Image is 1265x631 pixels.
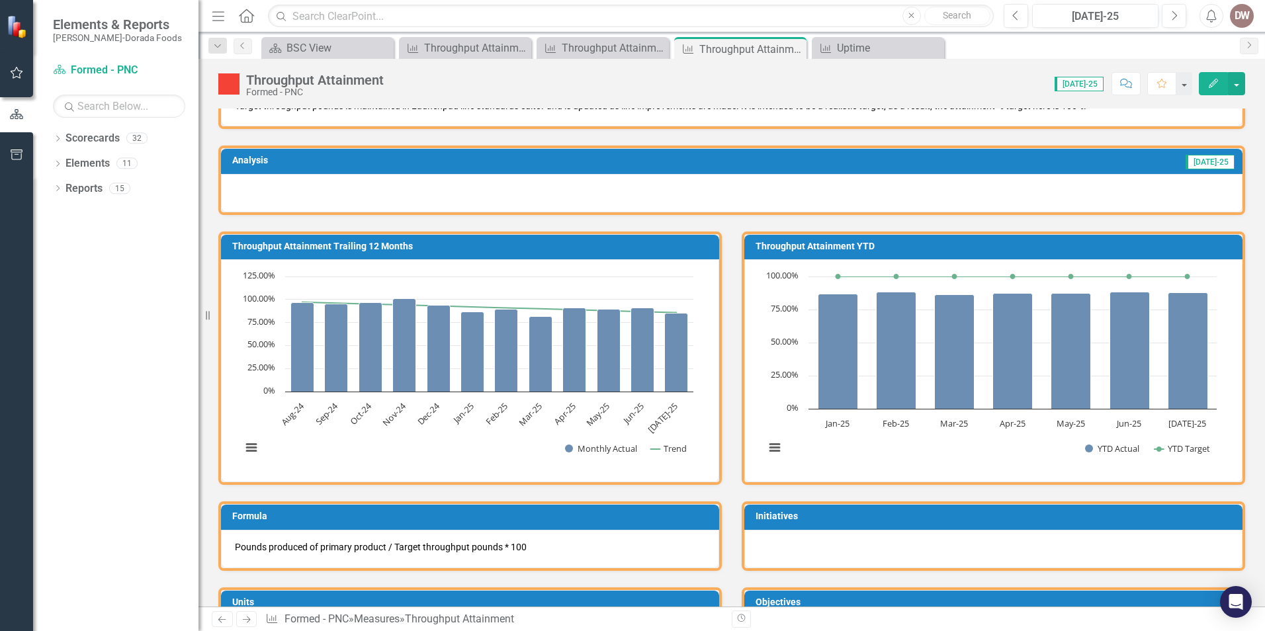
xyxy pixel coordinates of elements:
[540,40,666,56] a: Throughput Attainment
[1055,77,1104,91] span: [DATE]-25
[393,299,416,392] path: Nov-24, 100.79326589. Monthly Actual.
[427,306,451,392] path: Dec-24, 93.95071285. Monthly Actual.
[265,40,390,56] a: BSC View
[495,310,518,392] path: Feb-25, 89.46241832. Monthly Actual.
[877,292,916,409] path: Feb-25, 88.04318317. YTD Actual.
[354,612,400,625] a: Measures
[756,511,1236,521] h3: Initiatives
[265,612,722,627] div: » »
[943,10,971,21] span: Search
[815,40,941,56] a: Uptime
[584,400,612,429] text: May-25
[565,442,636,454] button: Show Monthly Actual
[1185,274,1190,279] path: Jul-25, 100. YTD Target.
[771,335,799,347] text: 50.00%
[424,40,528,56] div: Throughput Attainment
[53,17,182,32] span: Elements & Reports
[836,274,841,279] path: Jan-25, 100. YTD Target.
[1000,417,1025,429] text: Apr-25
[758,270,1229,468] div: Chart. Highcharts interactive chart.
[405,612,514,625] div: Throughput Attainment
[787,401,799,413] text: 0%
[247,315,275,327] text: 75.00%
[883,417,909,429] text: Feb-25
[952,274,957,279] path: Mar-25, 100. YTD Target.
[597,310,621,392] path: May-25, 89.51479662. Monthly Actual.
[551,400,578,427] text: Apr-25
[619,400,646,427] text: Jun-25
[836,274,1190,279] g: YTD Target, series 2 of 2. Line with 7 data points.
[894,274,899,279] path: Feb-25, 100. YTD Target.
[924,7,990,25] button: Search
[771,302,799,314] text: 75.00%
[65,156,110,171] a: Elements
[53,95,185,118] input: Search Below...
[563,308,586,392] path: Apr-25, 91.05740261. Monthly Actual.
[1037,9,1154,24] div: [DATE]-25
[291,303,314,392] path: Aug-24, 96.50691103. Monthly Actual.
[291,299,688,392] g: Monthly Actual, series 1 of 2. Bar series with 12 bars.
[126,133,148,144] div: 32
[665,314,688,392] path: Jul-25, 85.3608024. Monthly Actual.
[325,304,348,392] path: Sep-24, 95.1209685. Monthly Actual.
[218,73,240,95] img: Below Plan
[53,63,185,78] a: Formed - PNC
[243,292,275,304] text: 100.00%
[1168,417,1206,429] text: [DATE]-25
[756,241,1236,251] h3: Throughput Attainment YTD
[1032,4,1158,28] button: [DATE]-25
[242,439,261,457] button: View chart menu, Chart
[461,312,484,392] path: Jan-25, 86.55760872. Monthly Actual.
[562,40,666,56] div: Throughput Attainment
[766,269,799,281] text: 100.00%
[818,294,858,409] path: Jan-25, 86.55760872. YTD Actual.
[246,87,384,97] div: Formed - PNC
[450,400,476,427] text: Jan-25
[529,317,552,392] path: Mar-25, 81.53527752. Monthly Actual.
[232,241,713,251] h3: Throughput Attainment Trailing 12 Months
[1155,442,1211,454] button: Show YTD Target
[235,542,527,552] span: Pounds produced of primary product / Target throughput pounds * 100
[1051,294,1091,409] path: May-25, 87.48596738. YTD Actual.
[380,400,408,429] text: Nov-24
[516,400,544,428] text: Mar-25
[1186,155,1235,169] span: [DATE]-25
[243,269,275,281] text: 125.00%
[1085,442,1140,454] button: Show YTD Actual
[1110,292,1150,409] path: Jun-25, 88.2622188. YTD Actual.
[7,15,30,38] img: ClearPoint Strategy
[232,155,649,165] h3: Analysis
[1127,274,1132,279] path: Jun-25, 100. YTD Target.
[232,597,713,607] h3: Units
[268,5,994,28] input: Search ClearPoint...
[1115,417,1141,429] text: Jun-25
[1230,4,1254,28] button: DW
[286,40,390,56] div: BSC View
[935,295,975,409] path: Mar-25, 86.2808975. YTD Actual.
[940,417,968,429] text: Mar-25
[1069,274,1074,279] path: May-25, 100. YTD Target.
[279,400,306,428] text: Aug-24
[631,308,654,392] path: Jun-25, 90.77279774. Monthly Actual.
[402,40,528,56] a: Throughput Attainment
[1220,586,1252,618] div: Open Intercom Messenger
[824,417,850,429] text: Jan-25
[818,292,1208,409] g: YTD Actual, series 1 of 2. Bar series with 7 bars.
[347,400,374,427] text: Oct-24
[483,400,510,427] text: Feb-25
[53,32,182,43] small: [PERSON_NAME]-Dorada Foods
[263,384,275,396] text: 0%
[65,131,120,146] a: Scorecards
[246,73,384,87] div: Throughput Attainment
[247,361,275,373] text: 25.00%
[765,439,784,457] button: View chart menu, Chart
[284,612,349,625] a: Formed - PNC
[771,368,799,380] text: 25.00%
[650,442,687,454] button: Show Trend
[235,270,700,468] svg: Interactive chart
[699,41,803,58] div: Throughput Attainment
[109,183,130,194] div: 15
[645,400,680,435] text: [DATE]-25
[1168,293,1208,409] path: Jul-25, 87.90630307. YTD Actual.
